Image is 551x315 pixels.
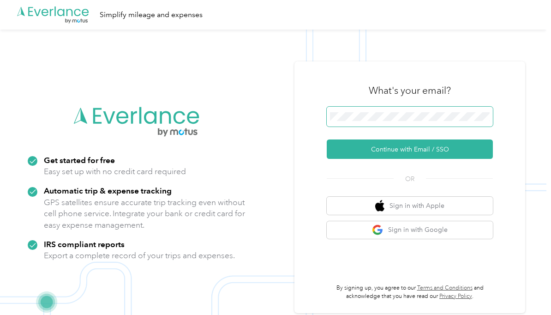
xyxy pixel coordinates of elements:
[100,9,203,21] div: Simplify mileage and expenses
[327,197,493,215] button: apple logoSign in with Apple
[372,224,383,236] img: google logo
[327,221,493,239] button: google logoSign in with Google
[44,250,235,261] p: Export a complete record of your trips and expenses.
[44,155,115,165] strong: Get started for free
[439,293,472,300] a: Privacy Policy
[369,84,451,97] h3: What's your email?
[375,200,384,212] img: apple logo
[44,239,125,249] strong: IRS compliant reports
[44,197,246,231] p: GPS satellites ensure accurate trip tracking even without cell phone service. Integrate your bank...
[417,285,473,291] a: Terms and Conditions
[394,174,426,184] span: OR
[44,186,172,195] strong: Automatic trip & expense tracking
[327,284,493,300] p: By signing up, you agree to our and acknowledge that you have read our .
[44,166,186,177] p: Easy set up with no credit card required
[327,139,493,159] button: Continue with Email / SSO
